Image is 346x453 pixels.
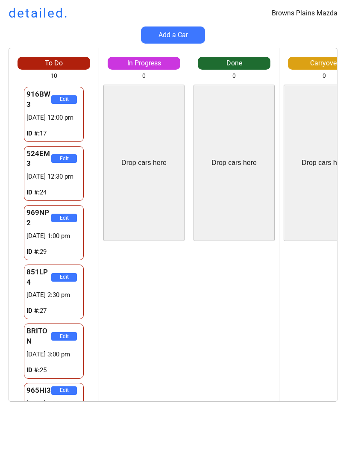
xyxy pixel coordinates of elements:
[26,188,40,196] strong: ID #:
[26,129,40,137] strong: ID #:
[26,248,40,256] strong: ID #:
[211,158,257,168] div: Drop cars here
[51,154,77,163] button: Edit
[51,386,77,395] button: Edit
[26,307,40,315] strong: ID #:
[26,232,81,241] div: [DATE] 1:00 pm
[108,59,180,68] div: In Progress
[50,72,57,80] div: 10
[26,149,51,169] div: 524EM3
[9,4,69,22] h1: detailed.
[26,247,81,256] div: 29
[51,214,77,222] button: Edit
[26,129,81,138] div: 17
[26,188,81,197] div: 24
[51,273,77,282] button: Edit
[141,26,205,44] button: Add a Car
[51,332,77,341] button: Edit
[142,72,146,80] div: 0
[26,385,51,396] div: 965HI3
[198,59,270,68] div: Done
[121,158,167,168] div: Drop cars here
[26,366,40,374] strong: ID #:
[51,95,77,104] button: Edit
[26,366,81,375] div: 25
[232,72,236,80] div: 0
[26,267,51,288] div: 851LP4
[26,89,51,110] div: 916BW3
[26,113,81,122] div: [DATE] 12:00 pm
[323,72,326,80] div: 0
[26,326,51,347] div: BRITON
[272,9,337,18] div: Browns Plains Mazda
[26,291,81,300] div: [DATE] 2:30 pm
[26,350,81,359] div: [DATE] 3:00 pm
[26,172,81,181] div: [DATE] 12:30 pm
[18,59,90,68] div: To Do
[26,399,81,408] div: [DATE] 5:00 pm
[26,208,51,228] div: 969NP2
[26,306,81,315] div: 27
